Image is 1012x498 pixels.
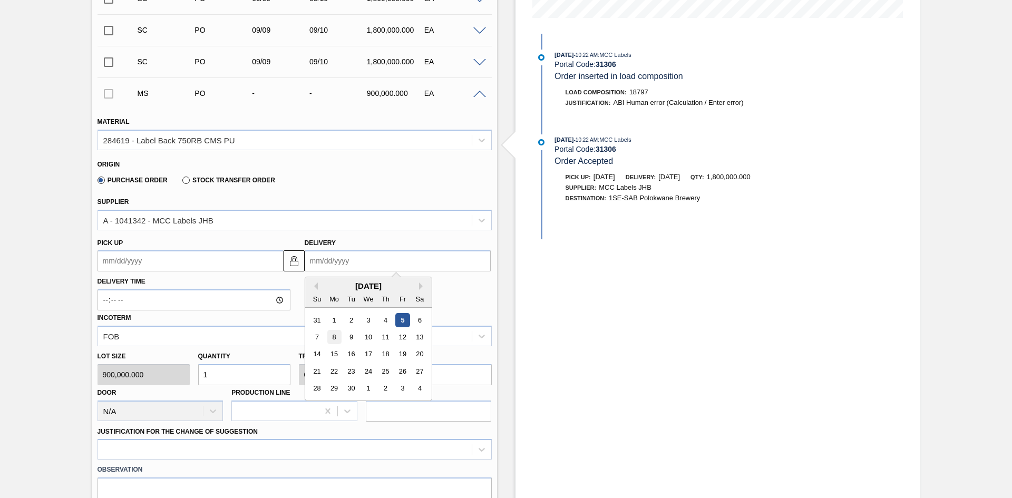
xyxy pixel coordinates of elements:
[554,72,683,81] span: Order inserted in load composition
[310,330,324,344] div: Choose Sunday, September 7th, 2025
[361,292,375,306] div: We
[395,364,410,378] div: Choose Friday, September 26th, 2025
[98,274,290,289] label: Delivery Time
[378,330,392,344] div: Choose Thursday, September 11th, 2025
[98,198,129,206] label: Supplier
[327,292,341,306] div: Mo
[307,89,371,97] div: -
[629,88,648,96] span: 18797
[598,52,631,58] span: : MCC Labels
[554,145,805,153] div: Portal Code:
[609,194,700,202] span: 1SE-SAB Polokwane Brewery
[395,313,410,327] div: Choose Friday, September 5th, 2025
[566,184,597,191] span: Supplier:
[554,52,573,58] span: [DATE]
[299,353,325,360] label: Trucks
[284,250,305,271] button: locked
[658,173,680,181] span: [DATE]
[327,347,341,362] div: Choose Monday, September 15th, 2025
[599,183,651,191] span: MCC Labels JHB
[566,174,591,180] span: Pick up:
[231,389,290,396] label: Production Line
[192,26,256,34] div: Purchase order
[412,292,426,306] div: Sa
[598,136,631,143] span: : MCC Labels
[422,26,485,34] div: EA
[327,364,341,378] div: Choose Monday, September 22nd, 2025
[574,52,598,58] span: - 10:22 AM
[361,364,375,378] div: Choose Wednesday, September 24th, 2025
[98,161,120,168] label: Origin
[98,177,168,184] label: Purchase Order
[538,54,544,61] img: atual
[538,139,544,145] img: atual
[98,389,116,396] label: Door
[395,292,410,306] div: Fr
[98,349,190,364] label: Lot size
[412,313,426,327] div: Choose Saturday, September 6th, 2025
[310,364,324,378] div: Choose Sunday, September 21st, 2025
[361,347,375,362] div: Choose Wednesday, September 17th, 2025
[103,331,120,340] div: FOB
[378,364,392,378] div: Choose Thursday, September 25th, 2025
[574,137,598,143] span: - 10:22 AM
[307,26,371,34] div: 09/10/2025
[135,26,199,34] div: Suggestion Created
[690,174,704,180] span: Qty:
[554,136,573,143] span: [DATE]
[566,195,606,201] span: Destination:
[344,364,358,378] div: Choose Tuesday, September 23rd, 2025
[249,26,313,34] div: 09/09/2025
[305,250,491,271] input: mm/dd/yyyy
[307,57,371,66] div: 09/10/2025
[310,382,324,396] div: Choose Sunday, September 28th, 2025
[596,145,616,153] strong: 31306
[192,89,256,97] div: Purchase order
[364,26,428,34] div: 1,800,000.000
[364,89,428,97] div: 900,000.000
[422,57,485,66] div: EA
[378,382,392,396] div: Choose Thursday, October 2nd, 2025
[593,173,615,181] span: [DATE]
[412,364,426,378] div: Choose Saturday, September 27th, 2025
[305,281,432,290] div: [DATE]
[327,313,341,327] div: Choose Monday, September 1st, 2025
[566,89,627,95] span: Load Composition :
[98,250,284,271] input: mm/dd/yyyy
[135,57,199,66] div: Suggestion Created
[613,99,743,106] span: ABI Human error (Calculation / Enter error)
[412,330,426,344] div: Choose Saturday, September 13th, 2025
[344,347,358,362] div: Choose Tuesday, September 16th, 2025
[412,382,426,396] div: Choose Saturday, October 4th, 2025
[249,89,313,97] div: -
[310,282,318,290] button: Previous Month
[192,57,256,66] div: Purchase order
[395,330,410,344] div: Choose Friday, September 12th, 2025
[344,292,358,306] div: Tu
[327,330,341,344] div: Choose Monday, September 8th, 2025
[378,292,392,306] div: Th
[378,313,392,327] div: Choose Thursday, September 4th, 2025
[198,353,230,360] label: Quantity
[554,60,805,69] div: Portal Code:
[596,60,616,69] strong: 31306
[361,330,375,344] div: Choose Wednesday, September 10th, 2025
[98,118,130,125] label: Material
[249,57,313,66] div: 09/09/2025
[98,314,131,321] label: Incoterm
[305,239,336,247] label: Delivery
[288,255,300,267] img: locked
[103,216,213,224] div: A - 1041342 - MCC Labels JHB
[327,382,341,396] div: Choose Monday, September 29th, 2025
[412,347,426,362] div: Choose Saturday, September 20th, 2025
[422,89,485,97] div: EA
[103,135,235,144] div: 284619 - Label Back 750RB CMS PU
[98,239,123,247] label: Pick up
[308,311,428,397] div: month 2025-09
[378,347,392,362] div: Choose Thursday, September 18th, 2025
[344,313,358,327] div: Choose Tuesday, September 2nd, 2025
[707,173,751,181] span: 1,800,000.000
[310,292,324,306] div: Su
[554,157,613,165] span: Order Accepted
[344,382,358,396] div: Choose Tuesday, September 30th, 2025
